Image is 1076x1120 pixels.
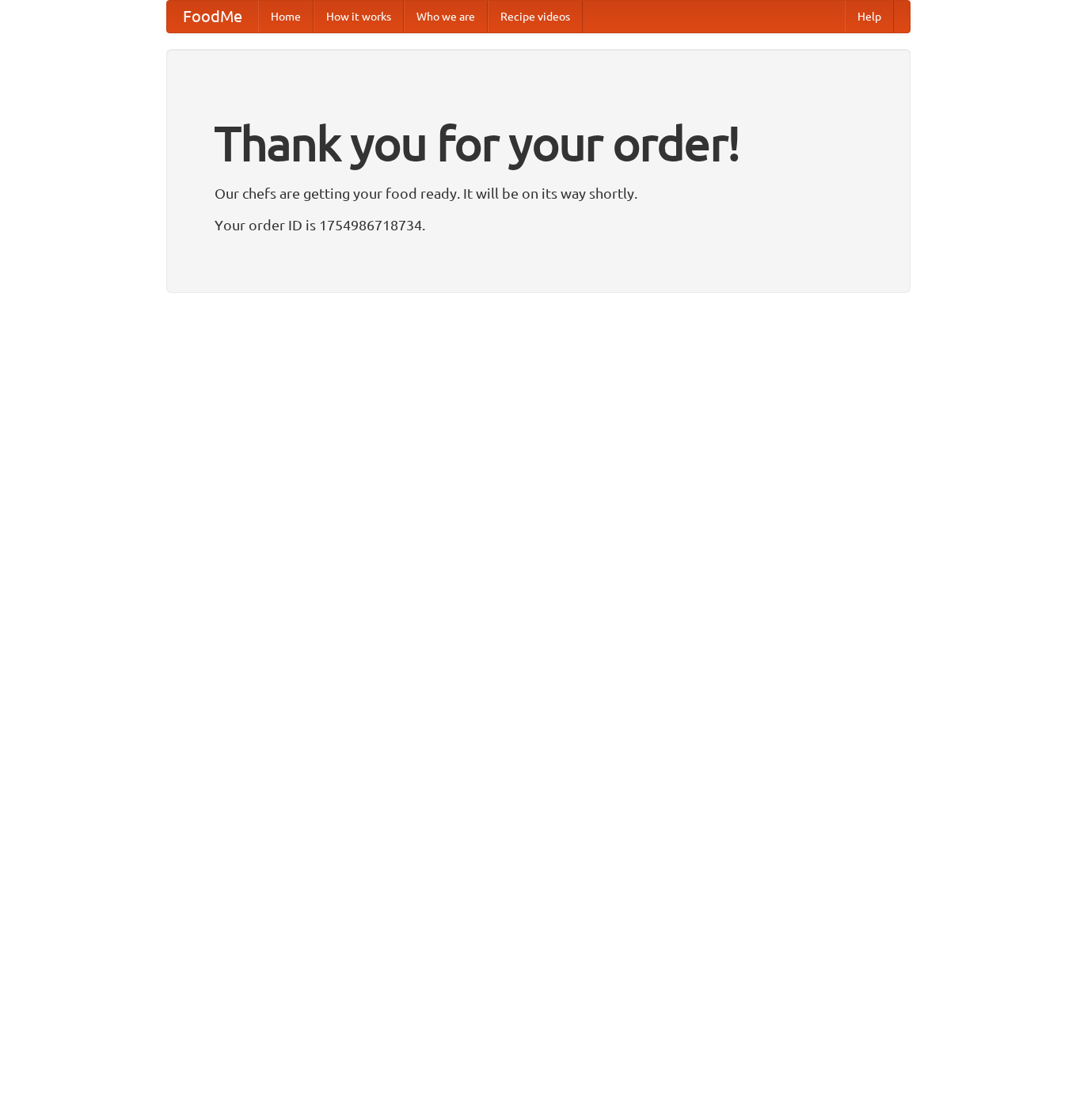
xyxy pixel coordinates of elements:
p: Your order ID is 1754986718734. [215,213,862,237]
p: Our chefs are getting your food ready. It will be on its way shortly. [215,181,862,205]
a: Recipe videos [488,1,583,32]
h1: Thank you for your order! [215,105,862,181]
a: Who we are [404,1,488,32]
a: Home [258,1,314,32]
a: How it works [314,1,404,32]
a: Help [845,1,894,32]
a: FoodMe [167,1,258,32]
